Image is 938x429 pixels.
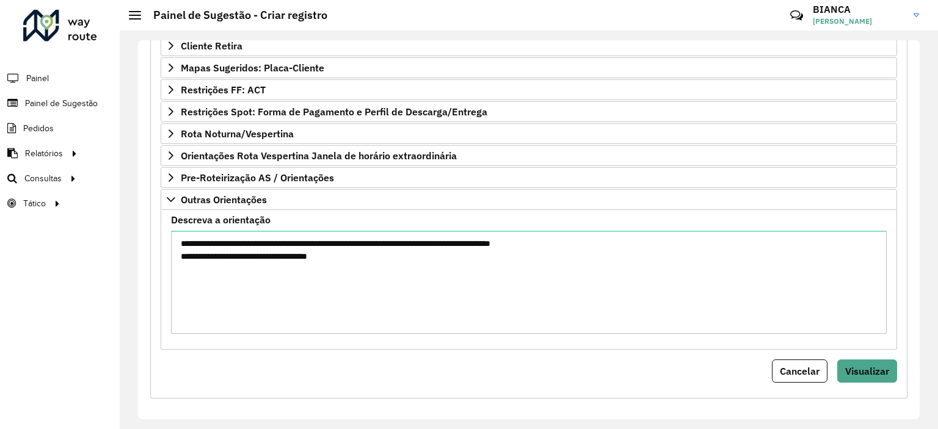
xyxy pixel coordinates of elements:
[161,167,897,188] a: Pre-Roteirização AS / Orientações
[171,212,271,227] label: Descreva a orientação
[181,41,242,51] span: Cliente Retira
[813,4,904,15] h3: BIANCA
[780,365,820,377] span: Cancelar
[837,359,897,383] button: Visualizar
[783,2,810,29] a: Contato Rápido
[772,359,827,383] button: Cancelar
[181,195,267,204] span: Outras Orientações
[845,365,889,377] span: Visualizar
[161,101,897,122] a: Restrições Spot: Forma de Pagamento e Perfil de Descarga/Entrega
[181,63,324,73] span: Mapas Sugeridos: Placa-Cliente
[161,123,897,144] a: Rota Noturna/Vespertina
[141,9,327,22] h2: Painel de Sugestão - Criar registro
[181,173,334,182] span: Pre-Roteirização AS / Orientações
[181,129,294,139] span: Rota Noturna/Vespertina
[181,85,266,95] span: Restrições FF: ACT
[161,79,897,100] a: Restrições FF: ACT
[813,16,904,27] span: [PERSON_NAME]
[23,197,46,210] span: Tático
[181,107,487,117] span: Restrições Spot: Forma de Pagamento e Perfil de Descarga/Entrega
[161,189,897,210] a: Outras Orientações
[25,147,63,160] span: Relatórios
[161,145,897,166] a: Orientações Rota Vespertina Janela de horário extraordinária
[181,151,457,160] span: Orientações Rota Vespertina Janela de horário extraordinária
[161,210,897,350] div: Outras Orientações
[24,172,62,185] span: Consultas
[26,72,49,85] span: Painel
[161,57,897,78] a: Mapas Sugeridos: Placa-Cliente
[25,97,98,110] span: Painel de Sugestão
[161,35,897,56] a: Cliente Retira
[23,122,54,135] span: Pedidos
